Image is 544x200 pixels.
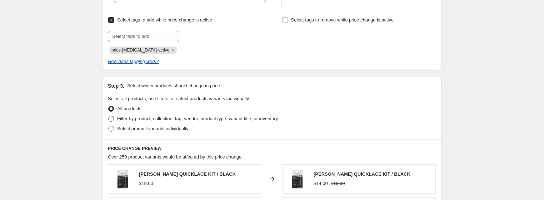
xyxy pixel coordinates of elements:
[117,116,278,121] span: Filter by product, collection, tag, vendor, product type, variant title, or inventory
[314,180,328,187] div: $14.00
[111,48,169,53] span: price-change-job-active
[314,171,410,177] span: [PERSON_NAME] QUICKLACE KIT / BLACK
[108,31,179,42] input: Select tags to add
[139,171,236,177] span: [PERSON_NAME] QUICKLACE KIT / BLACK
[108,82,124,89] h2: Step 3.
[117,126,188,131] span: Select product variants individually
[331,180,345,187] strike: $19.00
[139,180,153,187] div: $19.00
[112,168,133,190] img: SALOMON-QUICK-LACE-KIT-PACE-ATHLETIC_1_80x.jpg
[108,59,159,64] a: How does tagging work?
[117,106,141,111] span: All products
[286,168,308,190] img: SALOMON-QUICK-LACE-KIT-PACE-ATHLETIC_1_80x.jpg
[108,146,436,151] h6: PRICE CHANGE PREVIEW
[170,47,176,53] button: Remove price-change-job-active
[108,96,249,101] span: Select all products, use filters, or select products variants individually
[291,17,394,23] span: Select tags to remove while price change is active
[127,82,220,89] p: Select which products should change in price
[117,17,212,23] span: Select tags to add while price change is active
[108,154,243,160] span: Over 250 product variants would be affected by this price change:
